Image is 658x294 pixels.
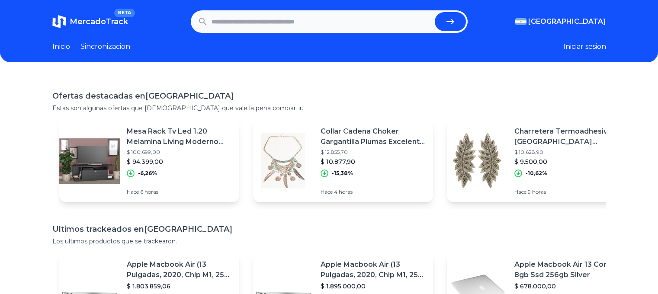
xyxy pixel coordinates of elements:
[447,119,627,202] a: Featured imageCharretera Termoadhesiva [GEOGRAPHIC_DATA][PERSON_NAME] M19$ 10.628,90$ 9.500,00-10...
[114,9,135,17] span: BETA
[52,15,66,29] img: MercadoTrack
[321,259,426,280] p: Apple Macbook Air (13 Pulgadas, 2020, Chip M1, 256 Gb De Ssd, 8 Gb De Ram) - Plata
[127,149,232,156] p: $ 100.699,00
[127,126,232,147] p: Mesa Rack Tv Led 1.20 Melamina Living Moderno Modular
[127,282,232,291] p: $ 1.803.859,06
[127,157,232,166] p: $ 94.399,00
[52,223,606,235] h1: Ultimos trackeados en [GEOGRAPHIC_DATA]
[514,259,620,280] p: Apple Macbook Air 13 Core I5 8gb Ssd 256gb Silver
[321,157,426,166] p: $ 10.877,90
[447,131,507,191] img: Featured image
[514,149,620,156] p: $ 10.628,90
[321,189,426,195] p: Hace 4 horas
[515,16,606,27] button: [GEOGRAPHIC_DATA]
[52,90,606,102] h1: Ofertas destacadas en [GEOGRAPHIC_DATA]
[514,282,620,291] p: $ 678.000,00
[321,126,426,147] p: Collar Cadena Choker Gargantilla Plumas Excelente Calidad!!!
[253,119,433,202] a: Featured imageCollar Cadena Choker Gargantilla Plumas Excelente Calidad!!!$ 12.855,70$ 10.877,90-...
[332,170,353,177] p: -15,38%
[138,170,157,177] p: -6,26%
[52,42,70,52] a: Inicio
[59,131,120,191] img: Featured image
[59,119,239,202] a: Featured imageMesa Rack Tv Led 1.20 Melamina Living Moderno Modular$ 100.699,00$ 94.399,00-6,26%H...
[526,170,547,177] p: -10,62%
[80,42,130,52] a: Sincronizacion
[514,189,620,195] p: Hace 9 horas
[127,189,232,195] p: Hace 6 horas
[514,126,620,147] p: Charretera Termoadhesiva [GEOGRAPHIC_DATA][PERSON_NAME] M19
[253,131,314,191] img: Featured image
[515,18,526,25] img: Argentina
[52,237,606,246] p: Los ultimos productos que se trackearon.
[321,149,426,156] p: $ 12.855,70
[52,15,128,29] a: MercadoTrackBETA
[514,157,620,166] p: $ 9.500,00
[528,16,606,27] span: [GEOGRAPHIC_DATA]
[127,259,232,280] p: Apple Macbook Air (13 Pulgadas, 2020, Chip M1, 256 Gb De Ssd, 8 Gb De Ram) - Plata
[70,17,128,26] span: MercadoTrack
[563,42,606,52] button: Iniciar sesion
[52,104,606,112] p: Estas son algunas ofertas que [DEMOGRAPHIC_DATA] que vale la pena compartir.
[321,282,426,291] p: $ 1.895.000,00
